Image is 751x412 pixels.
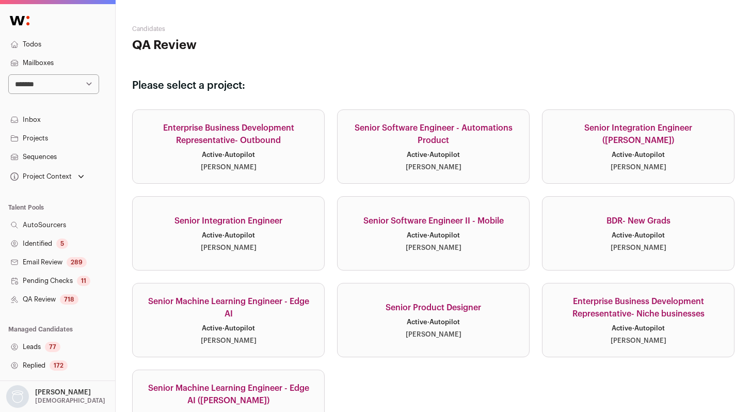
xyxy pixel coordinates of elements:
[406,330,461,339] div: [PERSON_NAME]
[611,163,666,171] div: [PERSON_NAME]
[386,302,481,314] div: Senior Product Designer
[555,122,722,147] div: Senior Integration Engineer ([PERSON_NAME])
[611,244,666,252] div: [PERSON_NAME]
[406,163,461,171] div: [PERSON_NAME]
[4,385,107,408] button: Open dropdown
[174,215,282,227] div: Senior Integration Engineer
[542,283,734,357] a: Enterprise Business Development Representative- Niche businesses
[222,232,225,239] span: ·
[337,196,530,271] a: Senior Software Engineer II - Mobile
[632,232,634,239] span: ·
[6,385,29,408] img: nopic.png
[202,324,255,332] div: Active Autopilot
[201,163,257,171] div: [PERSON_NAME]
[611,337,666,345] div: [PERSON_NAME]
[202,151,255,159] div: Active Autopilot
[56,239,68,249] div: 5
[612,151,665,159] div: Active Autopilot
[77,276,90,286] div: 11
[132,196,325,271] a: Senior Integration Engineer
[337,109,530,184] a: Senior Software Engineer - Automations Product
[606,215,670,227] div: BDR- New Grads
[132,78,734,93] h3: Please select a project:
[350,122,517,147] div: Senior Software Engineer - Automations Product
[132,109,325,184] a: Enterprise Business Development Representative- Outbound
[407,151,460,159] div: Active Autopilot
[406,244,461,252] div: [PERSON_NAME]
[632,325,634,331] span: ·
[35,397,105,405] p: [DEMOGRAPHIC_DATA]
[4,10,35,31] img: Wellfound
[145,122,312,147] div: Enterprise Business Development Representative- Outbound
[222,325,225,331] span: ·
[542,109,734,184] a: Senior Integration Engineer (Kyle)
[8,172,72,181] div: Project Context
[60,294,78,305] div: 718
[132,37,333,54] h1: QA Review
[132,25,333,33] h2: Candidates
[407,231,460,240] div: Active Autopilot
[50,360,68,371] div: 172
[542,196,734,271] a: BDR- New Grads
[427,151,429,158] span: ·
[201,244,257,252] div: [PERSON_NAME]
[363,215,504,227] div: Senior Software Engineer II - Mobile
[202,231,255,240] div: Active Autopilot
[45,342,60,352] div: 77
[427,232,429,239] span: ·
[222,151,225,158] span: ·
[632,151,634,158] span: ·
[8,169,86,184] button: Open dropdown
[67,257,87,267] div: 289
[612,324,665,332] div: Active Autopilot
[132,283,325,357] a: Senior Machine Learning Engineer - Edge AI
[407,318,460,326] div: Active Autopilot
[555,295,722,320] div: Enterprise Business Development Representative- Niche businesses
[612,231,665,240] div: Active Autopilot
[145,295,312,320] div: Senior Machine Learning Engineer - Edge AI
[35,388,91,397] p: [PERSON_NAME]
[337,283,530,357] a: Senior Product Designer
[427,319,429,325] span: ·
[145,382,312,407] div: Senior Machine Learning Engineer - Edge AI ([PERSON_NAME])
[201,337,257,345] div: [PERSON_NAME]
